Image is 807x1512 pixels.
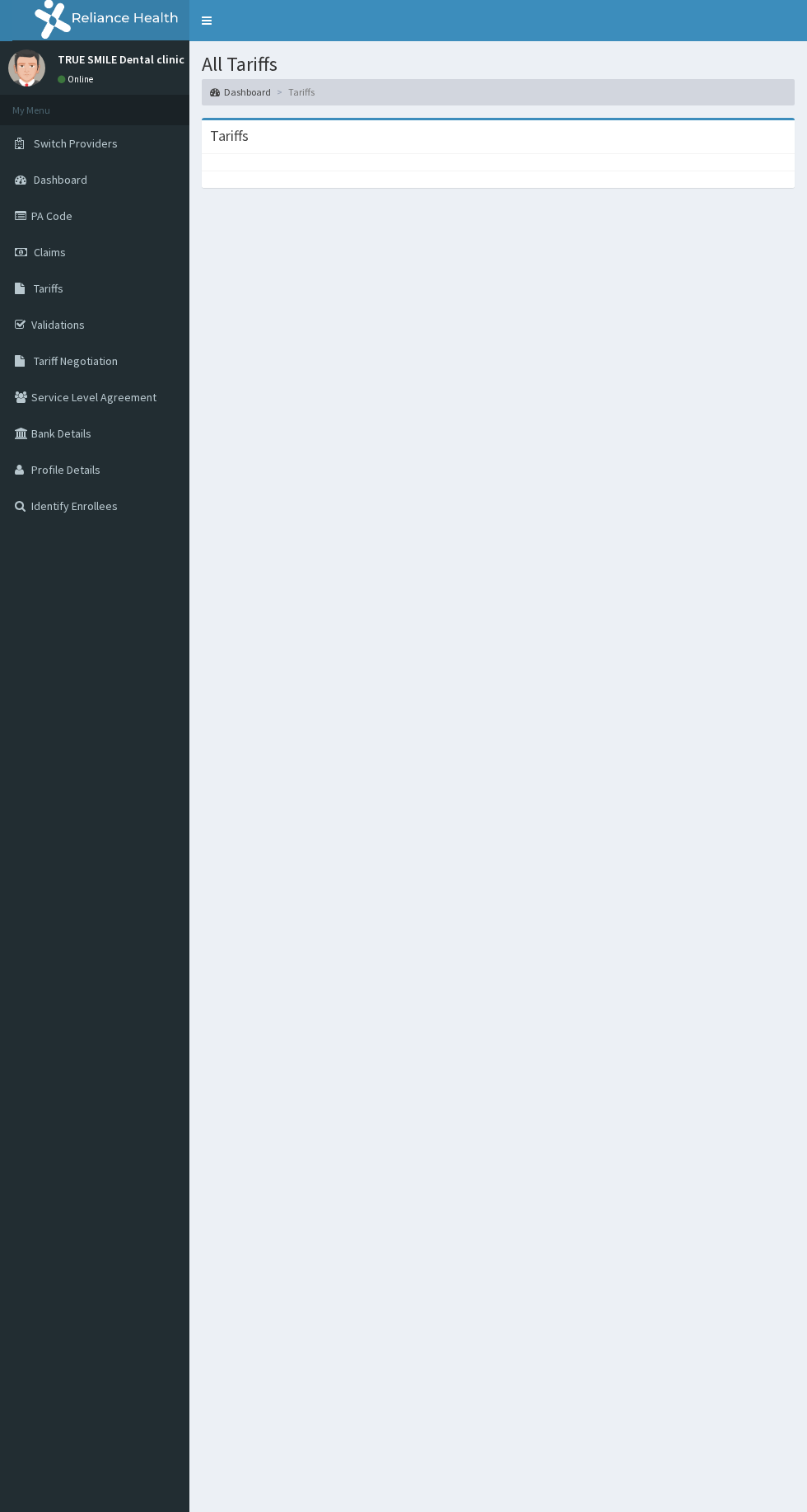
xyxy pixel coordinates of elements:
[34,245,66,260] span: Claims
[8,49,45,87] img: User Image
[34,172,87,187] span: Dashboard
[58,54,184,65] p: TRUE SMILE Dental clinic
[34,353,118,368] span: Tariff Negotiation
[273,85,315,99] li: Tariffs
[210,85,271,99] a: Dashboard
[202,54,795,75] h1: All Tariffs
[58,73,97,85] a: Online
[34,136,118,151] span: Switch Providers
[210,129,249,143] h3: Tariffs
[34,281,63,296] span: Tariffs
